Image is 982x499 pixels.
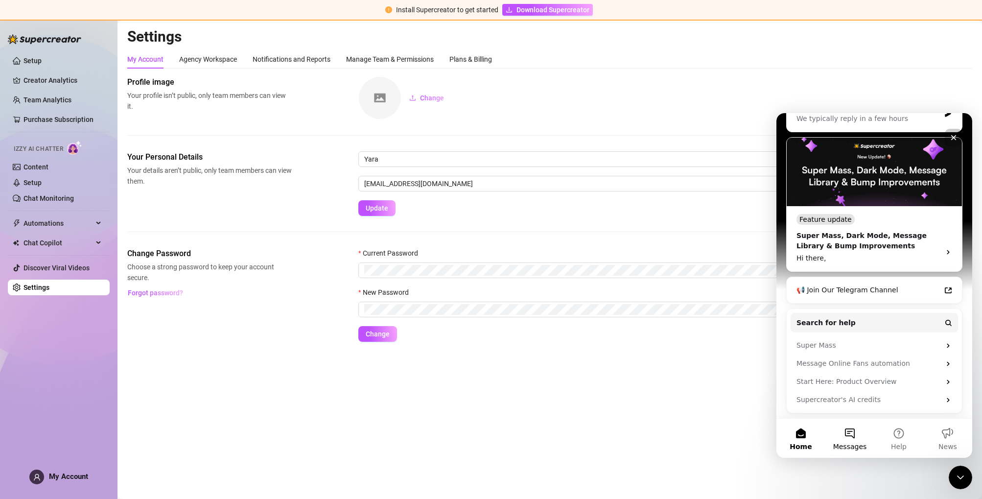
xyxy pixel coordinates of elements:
label: Current Password [358,248,424,259]
button: News [147,306,196,345]
img: Chat Copilot [13,239,19,246]
a: Team Analytics [23,96,71,104]
img: Super Mass, Dark Mode, Message Library & Bump Improvements [10,24,186,93]
span: Change Password [127,248,292,260]
span: Download Supercreator [516,4,589,15]
span: Your Personal Details [127,151,292,163]
span: exclamation-circle [385,6,392,13]
input: New Password [364,304,958,315]
span: download [506,6,513,13]
div: My Account [127,54,164,65]
a: Creator Analytics [23,72,102,88]
span: Update [366,204,388,212]
h2: Settings [127,27,972,46]
div: Supercreator's AI credits [20,282,164,292]
iframe: Intercom live chat [949,466,972,489]
a: Download Supercreator [502,4,593,16]
span: Automations [23,215,93,231]
label: New Password [358,287,415,298]
div: 📢 Join Our Telegram Channel [20,172,164,182]
button: Update [358,200,396,216]
div: Agency Workspace [179,54,237,65]
a: 📢 Join Our Telegram Channel [14,168,182,186]
div: Close [168,16,186,33]
button: Change [401,90,452,106]
img: AI Chatter [67,141,82,155]
a: Content [23,163,48,171]
span: Change [366,330,390,338]
span: Izzy AI Chatter [14,144,63,154]
input: Enter new email [358,176,972,191]
div: Start Here: Product Overview [14,260,182,278]
span: Change [420,94,444,102]
span: Chat Copilot [23,235,93,251]
div: Message Online Fans automation [20,245,164,256]
div: Super Mass, Dark Mode, Message Library & Bump Improvements [20,118,158,138]
span: Profile image [127,76,292,88]
div: Feature update [20,101,78,112]
span: News [162,330,181,337]
img: logo-BBDzfeDw.svg [8,34,81,44]
span: Home [13,330,35,337]
button: Help [98,306,147,345]
button: Search for help [14,200,182,219]
div: Start Here: Product Overview [20,263,164,274]
a: Setup [23,179,42,187]
div: Super Mass, Dark Mode, Message Library & Bump ImprovementsFeature updateSuper Mass, Dark Mode, Me... [10,24,186,159]
a: Settings [23,284,49,291]
span: Forgot password? [128,289,183,297]
div: Message Online Fans automation [14,241,182,260]
div: Hi there, [20,140,158,150]
span: upload [409,95,416,101]
iframe: Intercom live chat [776,113,972,458]
input: Current Password [364,265,958,276]
span: Search for help [20,205,79,215]
a: Chat Monitoring [23,194,74,202]
button: Forgot password? [127,285,183,301]
span: Choose a strong password to keep your account secure. [127,261,292,283]
a: Setup [23,57,42,65]
img: square-placeholder.png [359,77,401,119]
div: Plans & Billing [449,54,492,65]
div: Super Mass [14,223,182,241]
a: Discover Viral Videos [23,264,90,272]
div: Supercreator's AI credits [14,278,182,296]
button: Messages [49,306,98,345]
div: Manage Team & Permissions [346,54,434,65]
div: Super Mass [20,227,164,238]
span: Messages [57,330,91,337]
span: Help [115,330,130,337]
div: We typically reply in a few hours [20,0,164,11]
button: Change [358,326,397,342]
div: Notifications and Reports [253,54,330,65]
span: My Account [49,472,88,481]
span: thunderbolt [13,219,21,227]
input: Enter name [358,151,972,167]
span: Install Supercreator to get started [396,6,498,14]
span: Your details aren’t public, only team members can view them. [127,165,292,187]
a: Purchase Subscription [23,116,94,123]
span: user [33,474,41,481]
span: Your profile isn’t public, only team members can view it. [127,90,292,112]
